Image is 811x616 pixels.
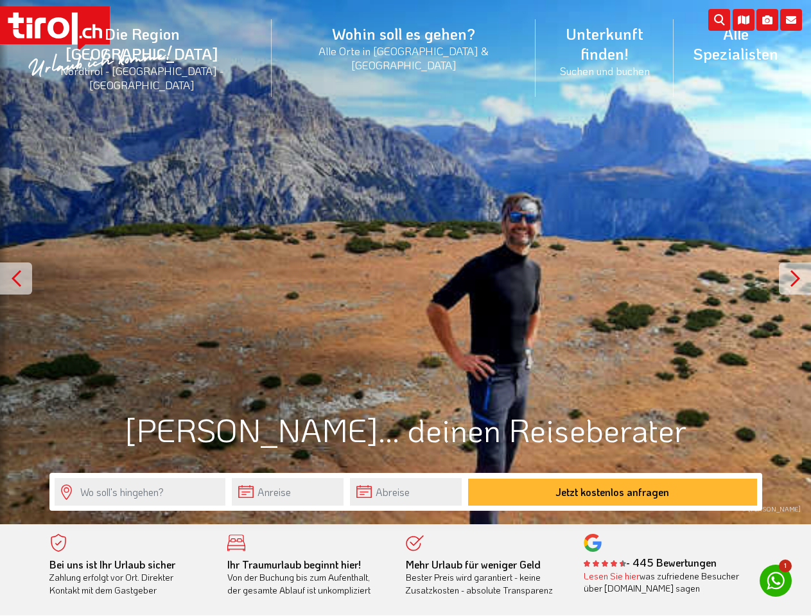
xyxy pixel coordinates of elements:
[227,558,361,571] b: Ihr Traumurlaub beginnt hier!
[584,570,640,582] a: Lesen Sie hier
[733,9,754,31] i: Karte öffnen
[584,556,717,569] b: - 445 Bewertungen
[780,9,802,31] i: Kontakt
[536,10,673,92] a: Unterkunft finden!Suchen und buchen
[406,558,541,571] b: Mehr Urlaub für weniger Geld
[49,412,762,447] h1: [PERSON_NAME]... deinen Reiseberater
[584,570,743,595] div: was zufriedene Besucher über [DOMAIN_NAME] sagen
[232,478,344,506] input: Anreise
[350,478,462,506] input: Abreise
[406,558,565,597] div: Bester Preis wird garantiert - keine Zusatzkosten - absolute Transparenz
[49,558,175,571] b: Bei uns ist Ihr Urlaub sicher
[28,64,256,92] small: Nordtirol - [GEOGRAPHIC_DATA] - [GEOGRAPHIC_DATA]
[287,44,521,72] small: Alle Orte in [GEOGRAPHIC_DATA] & [GEOGRAPHIC_DATA]
[13,10,272,107] a: Die Region [GEOGRAPHIC_DATA]Nordtirol - [GEOGRAPHIC_DATA] - [GEOGRAPHIC_DATA]
[779,560,792,572] span: 1
[55,478,225,506] input: Wo soll's hingehen?
[756,9,778,31] i: Fotogalerie
[468,479,757,506] button: Jetzt kostenlos anfragen
[49,558,209,597] div: Zahlung erfolgt vor Ort. Direkter Kontakt mit dem Gastgeber
[674,10,798,78] a: Alle Spezialisten
[551,64,658,78] small: Suchen und buchen
[760,565,792,597] a: 1
[227,558,387,597] div: Von der Buchung bis zum Aufenthalt, der gesamte Ablauf ist unkompliziert
[272,10,536,86] a: Wohin soll es gehen?Alle Orte in [GEOGRAPHIC_DATA] & [GEOGRAPHIC_DATA]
